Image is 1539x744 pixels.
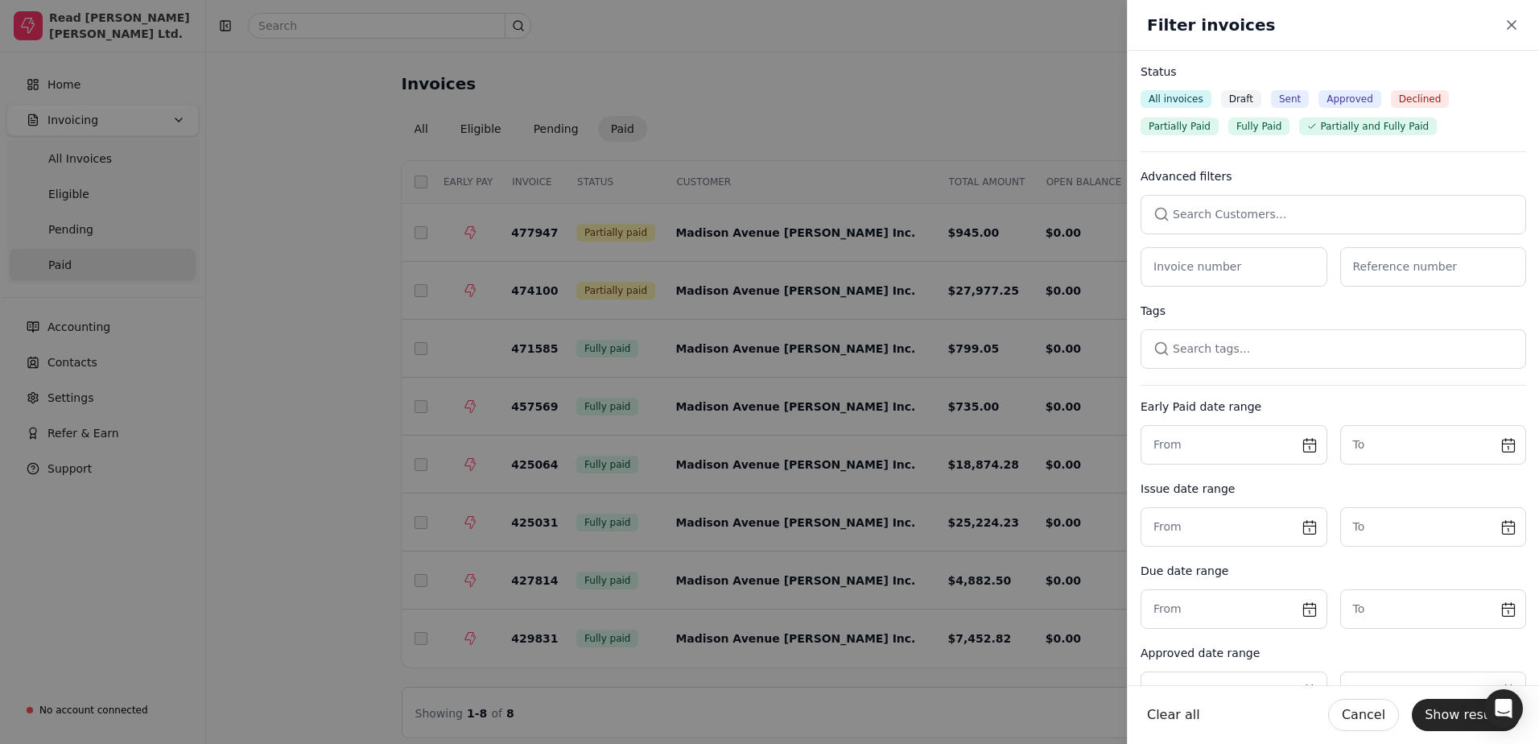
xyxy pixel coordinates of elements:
[1340,425,1527,465] button: To
[1149,92,1203,106] span: All invoices
[1229,92,1253,106] span: Draft
[1141,425,1327,465] button: From
[1271,90,1309,108] button: Sent
[1153,258,1241,275] label: Invoice number
[1340,507,1527,547] button: To
[1236,119,1281,134] span: Fully Paid
[1153,436,1182,453] label: From
[1279,92,1301,106] span: Sent
[1391,90,1450,108] button: Declined
[1221,90,1261,108] button: Draft
[1353,258,1458,275] label: Reference number
[1141,399,1526,415] div: Early Paid date range
[1141,303,1526,320] div: Tags
[1141,90,1211,108] button: All invoices
[1340,589,1527,629] button: To
[1141,481,1526,498] div: Issue date range
[1141,589,1327,629] button: From
[1353,436,1365,453] label: To
[1153,601,1182,618] label: From
[1141,672,1327,711] button: From
[1141,118,1219,135] button: Partially Paid
[1149,119,1211,134] span: Partially Paid
[1141,645,1526,662] div: Approved date range
[1353,519,1365,535] label: To
[1141,64,1526,81] div: Status
[1327,92,1373,106] span: Approved
[1153,519,1182,535] label: From
[1299,118,1437,135] button: Partially and Fully Paid
[1141,507,1327,547] button: From
[1153,683,1182,700] label: From
[1141,563,1526,580] div: Due date range
[1228,118,1289,135] button: Fully Paid
[1412,699,1520,731] button: Show results
[1147,699,1200,731] button: Clear all
[1353,601,1365,618] label: To
[1353,683,1365,700] label: To
[1399,92,1442,106] span: Declined
[1318,90,1381,108] button: Approved
[1328,699,1399,731] button: Cancel
[1340,672,1527,711] button: To
[1141,168,1526,185] div: Advanced filters
[1147,13,1275,37] h2: Filter invoices
[1320,119,1429,134] span: Partially and Fully Paid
